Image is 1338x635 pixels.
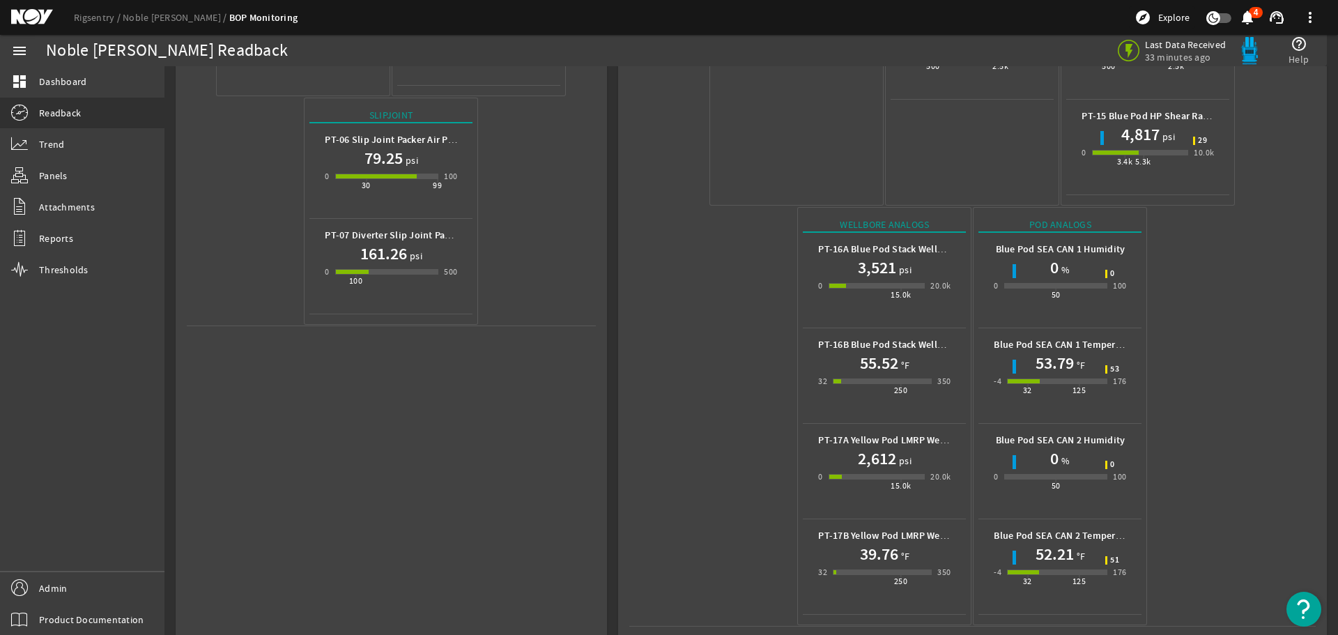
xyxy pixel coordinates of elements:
[39,200,95,214] span: Attachments
[1052,288,1061,302] div: 50
[1074,549,1086,563] span: °F
[39,75,86,89] span: Dashboard
[364,147,403,169] h1: 79.25
[994,565,1001,579] div: -4
[325,229,547,242] b: PT-07 Diverter Slip Joint Packer Hydraulic Pressure
[309,108,472,123] div: Slipjoint
[818,565,827,579] div: 32
[978,217,1141,233] div: Pod Analogs
[1239,9,1256,26] mat-icon: notifications
[996,434,1125,447] b: Blue Pod SEA CAN 2 Humidity
[818,374,827,388] div: 32
[11,43,28,59] mat-icon: menu
[860,543,898,565] h1: 39.76
[229,11,298,24] a: BOP Monitoring
[1117,155,1133,169] div: 3.4k
[39,106,81,120] span: Readback
[1121,123,1160,146] h1: 4,817
[11,73,28,90] mat-icon: dashboard
[325,133,479,146] b: PT-06 Slip Joint Packer Air Pressure
[1145,38,1226,51] span: Last Data Received
[818,338,1016,351] b: PT-16B Blue Pod Stack Wellbore Temperature
[1110,556,1119,565] span: 51
[325,265,329,279] div: 0
[803,217,966,233] div: Wellbore Analogs
[1194,146,1214,160] div: 10.0k
[992,59,1008,73] div: 2.5k
[74,11,123,24] a: Rigsentry
[362,178,371,192] div: 30
[994,374,1001,388] div: -4
[1135,155,1151,169] div: 5.3k
[325,169,329,183] div: 0
[1102,59,1115,73] div: 500
[1023,383,1032,397] div: 32
[1113,279,1126,293] div: 100
[898,549,910,563] span: °F
[1158,10,1190,24] span: Explore
[1050,257,1059,279] h1: 0
[1168,59,1184,73] div: 2.5k
[1236,37,1263,65] img: Bluepod.svg
[1198,137,1207,145] span: 29
[994,470,998,484] div: 0
[994,338,1139,351] b: Blue Pod SEA CAN 1 Temperature
[858,447,896,470] h1: 2,612
[818,279,822,293] div: 0
[930,470,951,484] div: 20.0k
[1113,374,1126,388] div: 176
[926,59,939,73] div: 500
[894,574,907,588] div: 250
[39,169,68,183] span: Panels
[1036,543,1074,565] h1: 52.21
[360,243,407,265] h1: 161.26
[994,529,1139,542] b: Blue Pod SEA CAN 2 Temperature
[896,454,912,468] span: psi
[891,288,911,302] div: 15.0k
[1110,461,1114,469] span: 0
[891,479,911,493] div: 15.0k
[1082,146,1086,160] div: 0
[1110,365,1119,374] span: 53
[1135,9,1151,26] mat-icon: explore
[1036,352,1074,374] h1: 53.79
[349,274,362,288] div: 100
[898,358,910,372] span: °F
[444,169,457,183] div: 100
[1072,574,1086,588] div: 125
[937,565,951,579] div: 350
[1240,10,1254,25] button: 4
[444,265,457,279] div: 500
[433,178,442,192] div: 99
[1110,270,1114,278] span: 0
[994,279,998,293] div: 0
[1113,565,1126,579] div: 176
[1160,130,1175,144] span: psi
[39,137,64,151] span: Trend
[930,279,951,293] div: 20.0k
[1023,574,1032,588] div: 32
[39,581,67,595] span: Admin
[1113,470,1126,484] div: 100
[39,613,144,627] span: Product Documentation
[818,243,997,256] b: PT-16A Blue Pod Stack Wellbore Pressure
[1268,9,1285,26] mat-icon: support_agent
[1082,109,1251,123] b: PT-15 Blue Pod HP Shear Ram Pressure
[1072,383,1086,397] div: 125
[1291,36,1307,52] mat-icon: help_outline
[1059,454,1070,468] span: %
[1059,263,1070,277] span: %
[1052,479,1061,493] div: 50
[894,383,907,397] div: 250
[860,352,898,374] h1: 55.52
[123,11,229,24] a: Noble [PERSON_NAME]
[46,44,288,58] div: Noble [PERSON_NAME] Readback
[1289,52,1309,66] span: Help
[1074,358,1086,372] span: °F
[1286,592,1321,627] button: Open Resource Center
[1145,51,1226,63] span: 33 minutes ago
[896,263,912,277] span: psi
[1293,1,1327,34] button: more_vert
[1050,447,1059,470] h1: 0
[407,249,422,263] span: psi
